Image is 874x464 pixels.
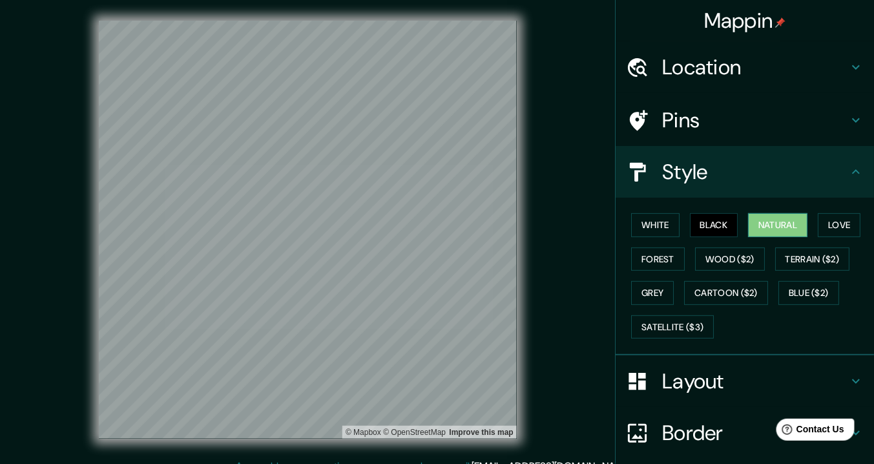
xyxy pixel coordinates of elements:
button: Forest [631,248,685,271]
a: Mapbox [346,428,381,437]
button: Black [690,213,738,237]
button: Wood ($2) [695,248,765,271]
h4: Style [662,159,848,185]
button: Natural [748,213,807,237]
button: Terrain ($2) [775,248,850,271]
div: Layout [616,355,874,407]
button: Satellite ($3) [631,315,714,339]
h4: Location [662,54,848,80]
img: pin-icon.png [775,17,786,28]
h4: Mappin [704,8,786,34]
button: Cartoon ($2) [684,281,768,305]
div: Border [616,407,874,459]
div: Style [616,146,874,198]
canvas: Map [99,21,517,439]
button: Grey [631,281,674,305]
a: Map feedback [450,428,514,437]
button: Blue ($2) [778,281,839,305]
h4: Border [662,420,848,446]
div: Location [616,41,874,93]
a: OpenStreetMap [383,428,446,437]
button: White [631,213,680,237]
h4: Layout [662,368,848,394]
iframe: Help widget launcher [759,414,860,450]
div: Pins [616,94,874,146]
button: Love [818,213,860,237]
h4: Pins [662,107,848,133]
